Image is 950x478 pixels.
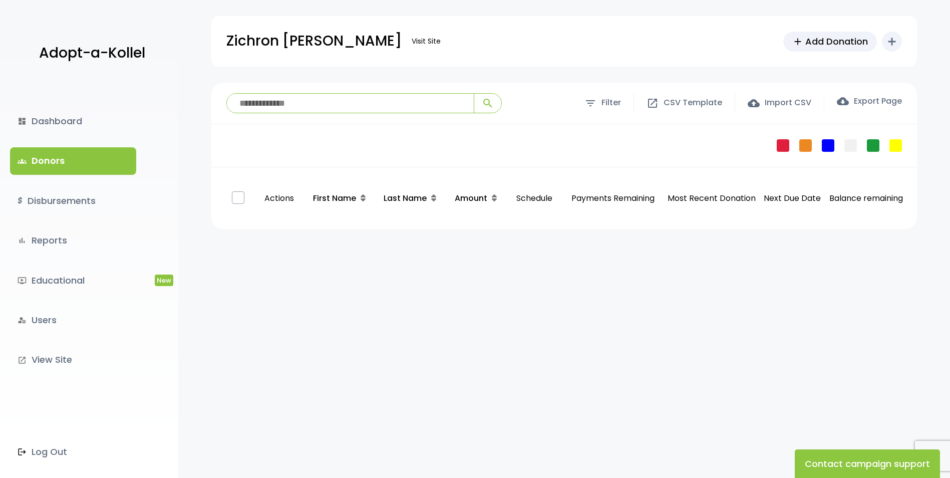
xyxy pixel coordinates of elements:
i: launch [18,356,27,365]
span: cloud_upload [748,97,760,109]
i: dashboard [18,117,27,126]
label: Export Page [837,95,902,107]
span: add [792,36,803,47]
span: Add Donation [805,35,868,48]
span: Filter [601,96,621,110]
span: New [155,275,173,286]
i: manage_accounts [18,316,27,325]
button: add [882,32,902,52]
span: Amount [455,192,487,204]
a: ondemand_videoEducationalNew [10,267,136,294]
p: Schedule [511,181,558,216]
span: filter_list [584,97,596,109]
span: Import CSV [765,96,811,110]
a: bar_chartReports [10,227,136,254]
i: $ [18,194,23,208]
span: cloud_download [837,95,849,107]
span: groups [18,157,27,166]
a: $Disbursements [10,187,136,214]
a: launchView Site [10,346,136,373]
span: CSV Template [664,96,722,110]
button: Contact campaign support [795,449,940,478]
p: Adopt-a-Kollel [39,41,145,66]
span: First Name [313,192,356,204]
p: Zichron [PERSON_NAME] [226,29,402,54]
i: add [886,36,898,48]
a: Visit Site [407,32,446,51]
a: groupsDonors [10,147,136,174]
span: open_in_new [647,97,659,109]
button: search [474,94,501,113]
span: Last Name [384,192,427,204]
i: bar_chart [18,236,27,245]
i: ondemand_video [18,276,27,285]
span: search [482,97,494,109]
a: manage_accountsUsers [10,307,136,334]
a: Adopt-a-Kollel [34,29,145,78]
a: Log Out [10,438,136,465]
p: Next Due Date [764,191,821,206]
p: Payments Remaining [566,181,660,216]
a: dashboardDashboard [10,108,136,135]
p: Actions [258,181,299,216]
a: addAdd Donation [783,32,877,52]
p: Most Recent Donation [668,191,756,206]
p: Balance remaining [829,191,903,206]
